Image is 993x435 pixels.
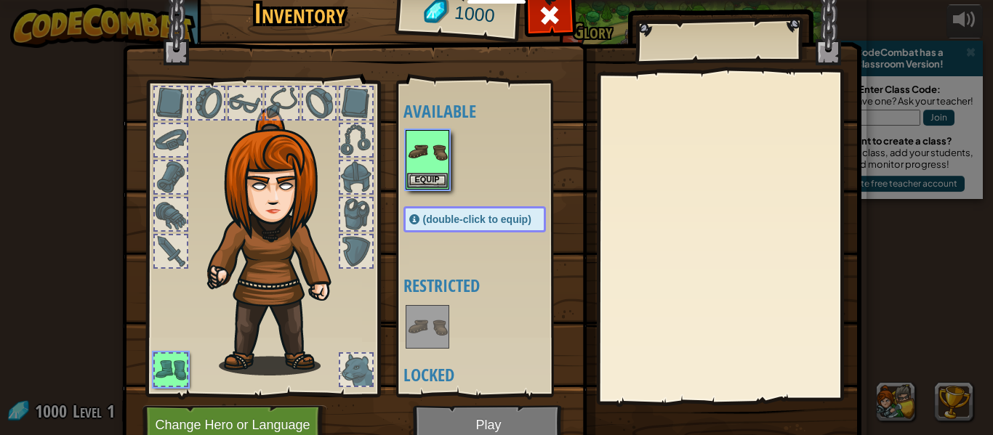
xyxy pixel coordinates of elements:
img: hair_f2.png [201,108,357,375]
button: Equip [407,173,448,188]
img: portrait.png [407,131,448,172]
h4: Available [403,102,575,121]
span: (double-click to equip) [423,214,531,225]
h4: Locked [403,365,575,384]
h4: Restricted [403,276,575,295]
img: portrait.png [407,306,448,347]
